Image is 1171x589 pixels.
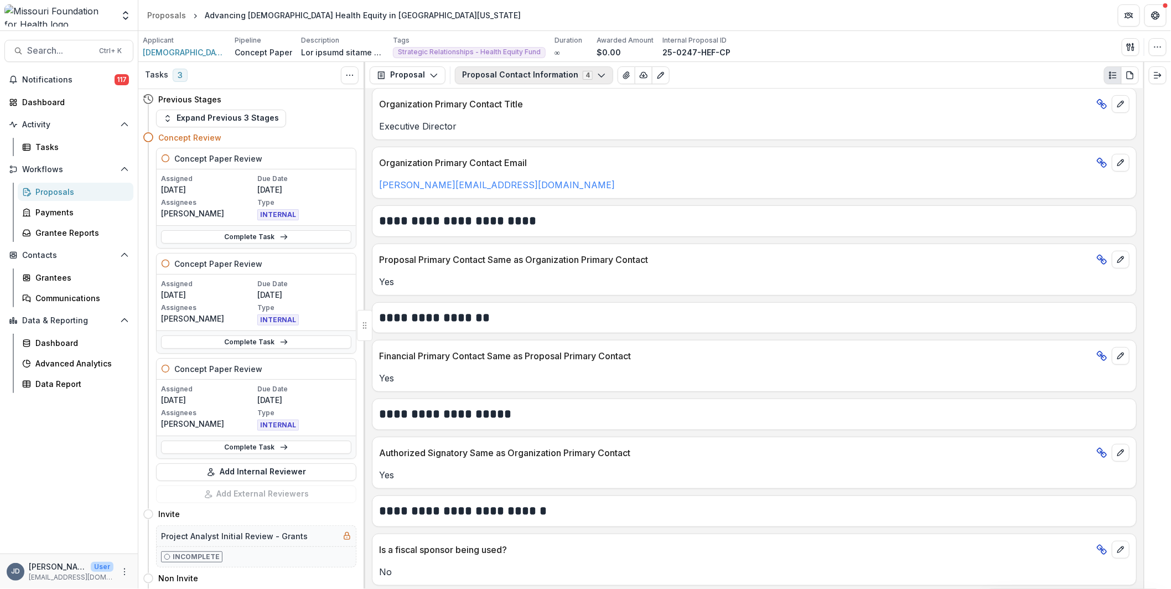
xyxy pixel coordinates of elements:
[29,572,113,582] p: [EMAIL_ADDRESS][DOMAIN_NAME]
[1121,66,1139,84] button: PDF view
[4,93,133,111] a: Dashboard
[145,70,168,80] h3: Tasks
[1112,251,1129,268] button: edit
[115,74,129,85] span: 117
[18,138,133,156] a: Tasks
[35,206,125,218] div: Payments
[161,408,255,418] p: Assignees
[257,384,351,394] p: Due Date
[662,35,727,45] p: Internal Proposal ID
[1149,66,1167,84] button: Expand right
[158,132,221,143] h4: Concept Review
[379,275,1129,288] p: Yes
[379,565,1129,578] p: No
[18,289,133,307] a: Communications
[4,4,113,27] img: Missouri Foundation for Health logo
[379,371,1129,385] p: Yes
[379,120,1129,133] p: Executive Director
[379,253,1092,266] p: Proposal Primary Contact Same as Organization Primary Contact
[257,279,351,289] p: Due Date
[161,303,255,313] p: Assignees
[174,363,262,375] h5: Concept Paper Review
[1112,154,1129,172] button: edit
[97,45,124,57] div: Ctrl + K
[1112,541,1129,559] button: edit
[35,358,125,369] div: Advanced Analytics
[18,183,133,201] a: Proposals
[161,418,255,430] p: [PERSON_NAME]
[27,45,92,56] span: Search...
[161,394,255,406] p: [DATE]
[4,116,133,133] button: Open Activity
[161,174,255,184] p: Assigned
[257,184,351,195] p: [DATE]
[1144,4,1167,27] button: Get Help
[174,153,262,164] h5: Concept Paper Review
[379,97,1092,111] p: Organization Primary Contact Title
[22,75,115,85] span: Notifications
[35,141,125,153] div: Tasks
[4,71,133,89] button: Notifications117
[143,46,226,58] a: [DEMOGRAPHIC_DATA] and [DEMOGRAPHIC_DATA] Community Center of the Ozarks
[370,66,445,84] button: Proposal
[156,485,356,503] button: Add External Reviewers
[18,375,133,393] a: Data Report
[555,35,582,45] p: Duration
[22,316,116,325] span: Data & Reporting
[22,251,116,260] span: Contacts
[161,335,351,349] a: Complete Task
[35,186,125,198] div: Proposals
[35,378,125,390] div: Data Report
[597,35,654,45] p: Awarded Amount
[379,179,615,190] a: [PERSON_NAME][EMAIL_ADDRESS][DOMAIN_NAME]
[257,408,351,418] p: Type
[301,46,384,58] p: Lor ipsumd sitame conse, Adi ELI Seddoe, Temporinc Utlabore’e dolo MAGNA+ aliquaeni admini, ven q...
[379,349,1092,363] p: Financial Primary Contact Same as Proposal Primary Contact
[393,35,410,45] p: Tags
[652,66,670,84] button: Edit as form
[174,258,262,270] h5: Concept Paper Review
[257,314,299,325] span: INTERNAL
[18,334,133,352] a: Dashboard
[35,337,125,349] div: Dashboard
[18,224,133,242] a: Grantee Reports
[18,354,133,373] a: Advanced Analytics
[4,312,133,329] button: Open Data & Reporting
[257,209,299,220] span: INTERNAL
[301,35,339,45] p: Description
[1112,347,1129,365] button: edit
[161,184,255,195] p: [DATE]
[205,9,521,21] div: Advancing [DEMOGRAPHIC_DATA] Health Equity in [GEOGRAPHIC_DATA][US_STATE]
[35,227,125,239] div: Grantee Reports
[18,268,133,287] a: Grantees
[1104,66,1122,84] button: Plaintext view
[143,35,174,45] p: Applicant
[161,279,255,289] p: Assigned
[161,198,255,208] p: Assignees
[35,292,125,304] div: Communications
[35,272,125,283] div: Grantees
[158,94,221,105] h4: Previous Stages
[156,463,356,481] button: Add Internal Reviewer
[597,46,621,58] p: $0.00
[398,48,541,56] span: Strategic Relationships - Health Equity Fund
[379,468,1129,482] p: Yes
[379,446,1092,459] p: Authorized Signatory Same as Organization Primary Contact
[257,174,351,184] p: Due Date
[143,7,190,23] a: Proposals
[618,66,635,84] button: View Attached Files
[11,568,20,575] div: Jessica Daugherty
[235,46,292,58] p: Concept Paper
[662,46,730,58] p: 25-0247-HEF-CP
[161,313,255,324] p: [PERSON_NAME]
[379,156,1092,169] p: Organization Primary Contact Email
[143,7,525,23] nav: breadcrumb
[91,562,113,572] p: User
[257,289,351,301] p: [DATE]
[118,565,131,578] button: More
[455,66,613,84] button: Proposal Contact Information4
[4,40,133,62] button: Search...
[1112,444,1129,462] button: edit
[341,66,359,84] button: Toggle View Cancelled Tasks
